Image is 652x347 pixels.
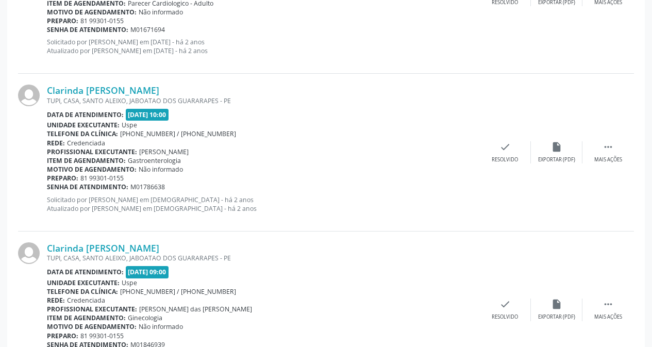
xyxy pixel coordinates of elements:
[47,25,128,34] b: Senha de atendimento:
[47,183,128,191] b: Senha de atendimento:
[47,16,78,25] b: Preparo:
[594,313,622,321] div: Mais ações
[122,278,137,287] span: Uspe
[47,287,118,296] b: Telefone da clínica:
[492,313,518,321] div: Resolvido
[139,165,183,174] span: Não informado
[139,147,189,156] span: [PERSON_NAME]
[603,299,614,310] i: 
[122,121,137,129] span: Uspe
[139,8,183,16] span: Não informado
[130,183,165,191] span: M01786638
[47,195,479,213] p: Solicitado por [PERSON_NAME] em [DEMOGRAPHIC_DATA] - há 2 anos Atualizado por [PERSON_NAME] em [D...
[47,85,159,96] a: Clarinda [PERSON_NAME]
[47,139,65,147] b: Rede:
[47,174,78,183] b: Preparo:
[47,322,137,331] b: Motivo de agendamento:
[492,156,518,163] div: Resolvido
[47,8,137,16] b: Motivo de agendamento:
[47,147,137,156] b: Profissional executante:
[603,141,614,153] i: 
[67,139,105,147] span: Credenciada
[47,313,126,322] b: Item de agendamento:
[18,85,40,106] img: img
[47,242,159,254] a: Clarinda [PERSON_NAME]
[126,266,169,278] span: [DATE] 09:00
[67,296,105,305] span: Credenciada
[120,287,236,296] span: [PHONE_NUMBER] / [PHONE_NUMBER]
[139,322,183,331] span: Não informado
[139,305,252,313] span: [PERSON_NAME] das [PERSON_NAME]
[128,313,162,322] span: Ginecologia
[47,254,479,262] div: TUPI, CASA, SANTO ALEIXO, JABOATAO DOS GUARARAPES - PE
[499,141,511,153] i: check
[126,109,169,121] span: [DATE] 10:00
[120,129,236,138] span: [PHONE_NUMBER] / [PHONE_NUMBER]
[551,141,562,153] i: insert_drive_file
[47,305,137,313] b: Profissional executante:
[47,121,120,129] b: Unidade executante:
[47,332,78,340] b: Preparo:
[551,299,562,310] i: insert_drive_file
[18,242,40,264] img: img
[130,25,165,34] span: M01671694
[47,96,479,105] div: TUPI, CASA, SANTO ALEIXO, JABOATAO DOS GUARARAPES - PE
[128,156,181,165] span: Gastroenterologia
[538,156,575,163] div: Exportar (PDF)
[594,156,622,163] div: Mais ações
[47,268,124,276] b: Data de atendimento:
[80,16,124,25] span: 81 99301-0155
[47,38,479,55] p: Solicitado por [PERSON_NAME] em [DATE] - há 2 anos Atualizado por [PERSON_NAME] em [DATE] - há 2 ...
[47,129,118,138] b: Telefone da clínica:
[80,174,124,183] span: 81 99301-0155
[47,278,120,287] b: Unidade executante:
[47,165,137,174] b: Motivo de agendamento:
[538,313,575,321] div: Exportar (PDF)
[499,299,511,310] i: check
[47,296,65,305] b: Rede:
[47,156,126,165] b: Item de agendamento:
[80,332,124,340] span: 81 99301-0155
[47,110,124,119] b: Data de atendimento:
